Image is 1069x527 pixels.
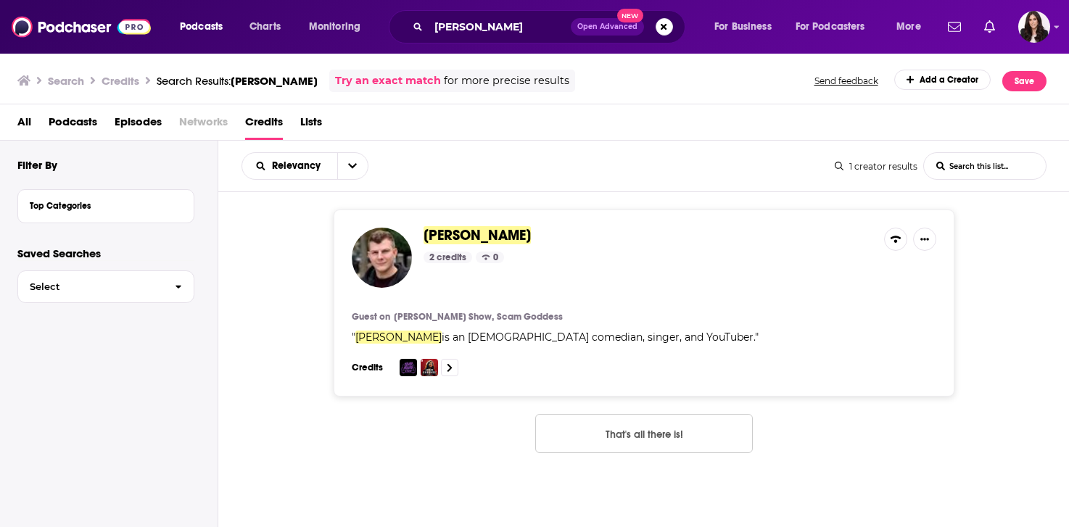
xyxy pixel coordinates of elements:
[242,152,368,180] h2: Choose List sort
[49,110,97,140] a: Podcasts
[704,15,790,38] button: open menu
[309,17,360,37] span: Monitoring
[352,362,388,373] h3: Credits
[179,110,228,140] span: Networks
[157,74,318,88] a: Search Results:[PERSON_NAME]
[796,17,865,37] span: For Podcasters
[240,15,289,38] a: Charts
[157,74,318,88] div: Search Results:
[17,246,194,260] p: Saved Searches
[429,15,571,38] input: Search podcasts, credits, & more...
[571,18,644,36] button: Open AdvancedNew
[617,9,643,22] span: New
[421,359,438,376] img: Scam Goddess
[714,17,772,37] span: For Business
[352,311,390,323] h4: Guest on
[1018,11,1050,43] span: Logged in as RebeccaShapiro
[978,14,1001,39] a: Show notifications dropdown
[913,228,936,251] button: Show More Button
[245,110,283,140] a: Credits
[352,228,412,288] img: Kyle Gordon
[1018,11,1050,43] button: Show profile menu
[170,15,242,38] button: open menu
[299,15,379,38] button: open menu
[180,17,223,37] span: Podcasts
[17,110,31,140] a: All
[394,311,494,323] h4: [PERSON_NAME] Show,
[403,10,699,43] div: Search podcasts, credits, & more...
[242,161,337,171] button: open menu
[786,15,886,38] button: open menu
[300,110,322,140] a: Lists
[444,72,569,89] span: for more precise results
[810,70,883,92] button: Send feedback
[424,252,472,263] div: 2 credits
[335,72,441,89] a: Try an exact match
[497,311,563,323] a: Scam Goddess
[48,74,84,88] h3: Search
[896,17,921,37] span: More
[30,196,182,214] button: Top Categories
[272,161,326,171] span: Relevancy
[249,17,281,37] span: Charts
[18,282,163,291] span: Select
[231,74,318,88] span: [PERSON_NAME]
[577,23,637,30] span: Open Advanced
[17,270,194,303] button: Select
[886,15,939,38] button: open menu
[352,331,759,344] span: " "
[535,414,753,453] button: Nothing here.
[424,226,531,244] span: [PERSON_NAME]
[442,331,755,344] span: is an [DEMOGRAPHIC_DATA] comedian, singer, and YouTuber.
[394,311,494,323] a: Zach Sang Show
[1018,11,1050,43] img: User Profile
[942,14,967,39] a: Show notifications dropdown
[400,359,417,376] img: Zach Sang Show
[17,158,57,172] h2: Filter By
[355,331,442,344] span: [PERSON_NAME]
[835,161,917,172] div: 1 creator results
[476,252,504,263] div: 0
[115,110,162,140] a: Episodes
[337,153,368,179] button: open menu
[894,70,991,90] a: Add a Creator
[102,74,139,88] h3: Credits
[1002,71,1047,91] button: Save
[424,228,531,244] a: [PERSON_NAME]
[12,13,151,41] img: Podchaser - Follow, Share and Rate Podcasts
[30,201,173,211] div: Top Categories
